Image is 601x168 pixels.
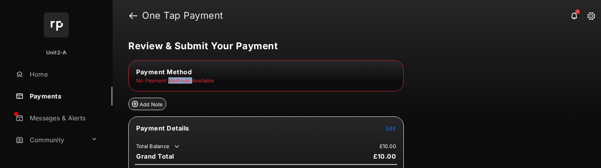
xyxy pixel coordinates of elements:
td: £10.00 [379,143,397,150]
p: Unit2-A [46,49,67,57]
a: Community [13,130,88,149]
a: Home [13,65,113,84]
strong: One Tap Payment [142,11,223,20]
a: Messages & Alerts [13,109,113,127]
img: svg+xml;base64,PHN2ZyB4bWxucz0iaHR0cDovL3d3dy53My5vcmcvMjAwMC9zdmciIHdpZHRoPSI2NCIgaGVpZ2h0PSI2NC... [44,13,69,38]
td: Total Balance [136,143,181,150]
span: Payment Details [136,124,189,132]
a: Payments [13,87,113,105]
button: Edit [386,124,396,132]
span: £10.00 [373,152,396,160]
h5: Review & Submit Your Payment [128,41,579,51]
span: Edit [386,125,396,132]
button: Add Note [128,98,166,110]
td: No Payment Methods Available [136,77,214,84]
span: Payment Method [136,68,192,76]
span: Grand Total [136,152,174,160]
